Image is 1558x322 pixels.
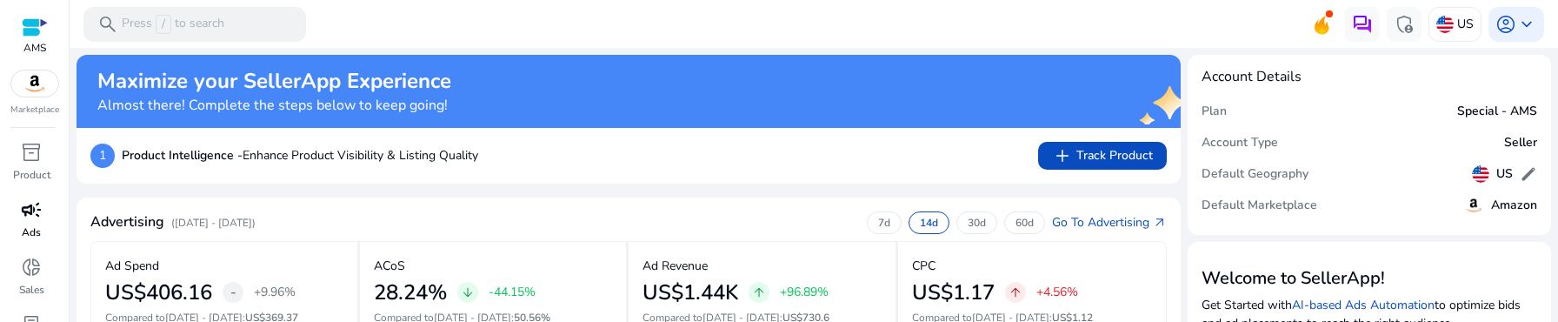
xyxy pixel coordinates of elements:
[968,216,986,230] p: 30d
[1009,285,1022,299] span: arrow_upward
[1463,195,1484,216] img: amazon.svg
[1394,14,1415,35] span: admin_panel_settings
[1202,104,1227,119] h5: Plan
[1052,145,1073,166] span: add
[1202,69,1302,85] h4: Account Details
[1520,165,1537,183] span: edit
[22,225,41,240] p: Ads
[1504,136,1537,151] h5: Seller
[1472,165,1489,183] img: us.svg
[105,280,212,305] h2: US$406.16
[122,146,478,164] p: Enhance Product Visibility & Listing Quality
[105,257,159,275] p: Ad Spend
[1496,167,1513,182] h5: US
[643,257,708,275] p: Ad Revenue
[1387,7,1422,42] button: admin_panel_settings
[171,215,256,231] p: ([DATE] - [DATE])
[21,142,42,163] span: inventory_2
[1202,167,1308,182] h5: Default Geography
[1292,297,1435,313] a: AI-based Ads Automation
[1052,213,1167,231] a: Go To Advertisingarrow_outward
[780,286,829,299] p: +96.89%
[122,147,243,164] b: Product Intelligence -
[254,286,296,299] p: +9.96%
[97,97,451,114] h4: Almost there! Complete the steps below to keep going!
[13,167,50,183] p: Product
[22,40,48,56] p: AMS
[752,285,766,299] span: arrow_upward
[122,15,224,34] p: Press to search
[21,257,42,278] span: donut_small
[1052,145,1153,166] span: Track Product
[19,282,44,298] p: Sales
[1457,104,1537,119] h5: Special - AMS
[1036,286,1078,299] p: +4.56%
[374,280,447,305] h2: 28.24%
[97,69,451,94] h2: Maximize your SellerApp Experience
[1153,216,1167,230] span: arrow_outward
[97,14,118,35] span: search
[643,280,738,305] h2: US$1.44K
[230,282,236,303] span: -
[489,286,536,299] p: -44.15%
[912,257,935,275] p: CPC
[1436,16,1454,33] img: us.svg
[461,285,475,299] span: arrow_downward
[374,257,405,275] p: ACoS
[1516,14,1537,35] span: keyboard_arrow_down
[156,15,171,34] span: /
[90,144,115,168] p: 1
[1457,9,1474,39] p: US
[912,280,995,305] h2: US$1.17
[1491,198,1537,213] h5: Amazon
[10,104,59,117] p: Marketplace
[1202,136,1278,151] h5: Account Type
[1038,142,1167,170] button: addTrack Product
[11,70,58,97] img: amazon.svg
[878,216,890,230] p: 7d
[1015,216,1034,230] p: 60d
[90,214,164,231] h4: Advertising
[21,199,42,220] span: campaign
[1495,14,1516,35] span: account_circle
[920,216,938,230] p: 14d
[1202,198,1317,213] h5: Default Marketplace
[1202,268,1537,289] h3: Welcome to SellerApp!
